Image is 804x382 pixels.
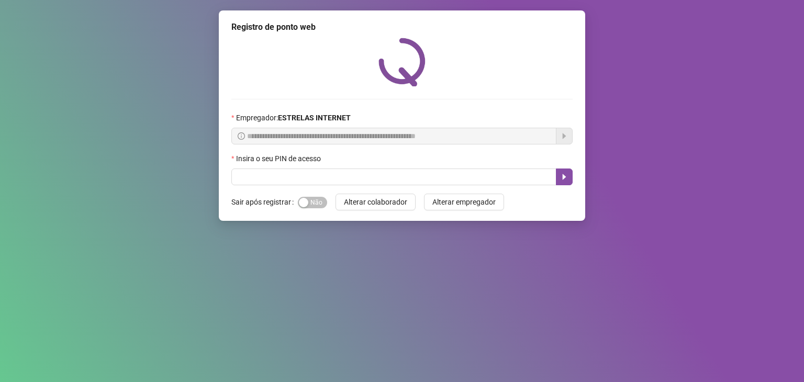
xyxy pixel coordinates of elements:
[238,132,245,140] span: info-circle
[378,38,426,86] img: QRPoint
[278,114,351,122] strong: ESTRELAS INTERNET
[236,112,351,123] span: Empregador :
[424,194,504,210] button: Alterar empregador
[344,196,407,208] span: Alterar colaborador
[336,194,416,210] button: Alterar colaborador
[560,173,568,181] span: caret-right
[231,194,298,210] label: Sair após registrar
[231,21,573,33] div: Registro de ponto web
[432,196,496,208] span: Alterar empregador
[231,153,328,164] label: Insira o seu PIN de acesso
